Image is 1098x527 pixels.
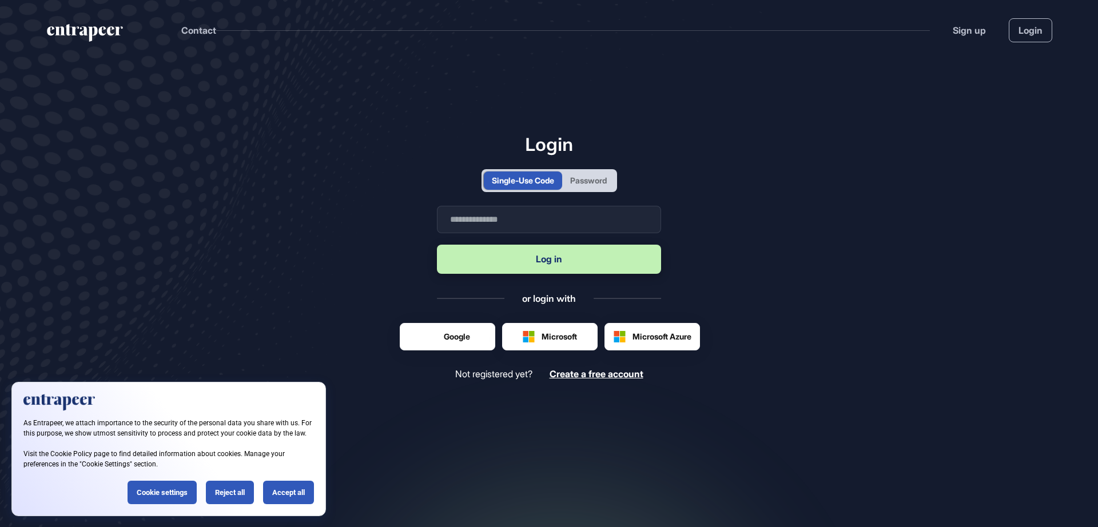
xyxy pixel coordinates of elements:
[550,368,643,380] span: Create a free account
[492,174,554,186] div: Single-Use Code
[455,369,532,380] span: Not registered yet?
[1009,18,1052,42] a: Login
[437,245,661,274] button: Log in
[550,369,643,380] a: Create a free account
[522,292,576,305] div: or login with
[46,24,124,46] a: entrapeer-logo
[181,23,216,38] button: Contact
[570,174,607,186] div: Password
[953,23,986,37] a: Sign up
[437,133,661,155] h1: Login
